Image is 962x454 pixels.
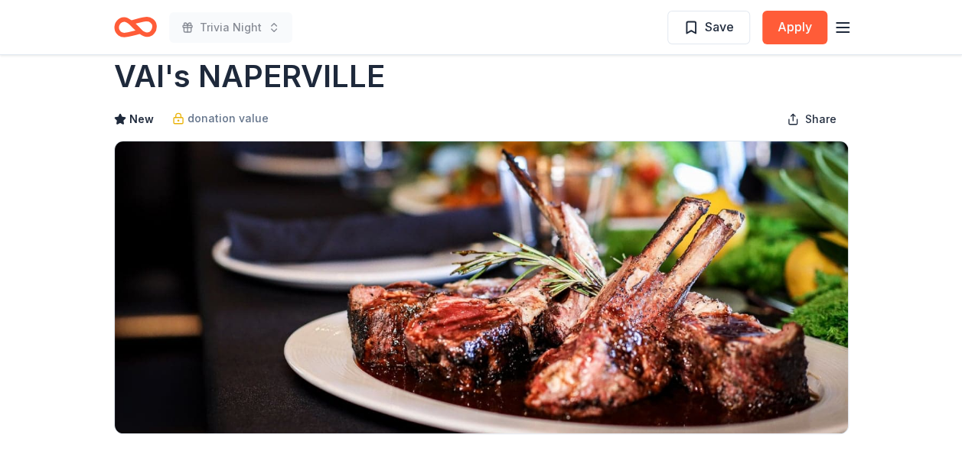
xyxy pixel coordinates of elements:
span: New [129,110,154,128]
button: Share [774,104,849,135]
img: Image for VAI's NAPERVILLE [115,141,848,433]
span: Share [805,110,836,128]
button: Save [667,11,750,44]
button: Trivia Night [169,12,292,43]
span: donation value [188,109,269,128]
a: donation value [172,109,269,128]
button: Apply [762,11,827,44]
a: Home [114,9,157,45]
h1: VAI's NAPERVILLE [114,55,385,98]
span: Save [705,17,734,37]
span: Trivia Night [200,18,262,37]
